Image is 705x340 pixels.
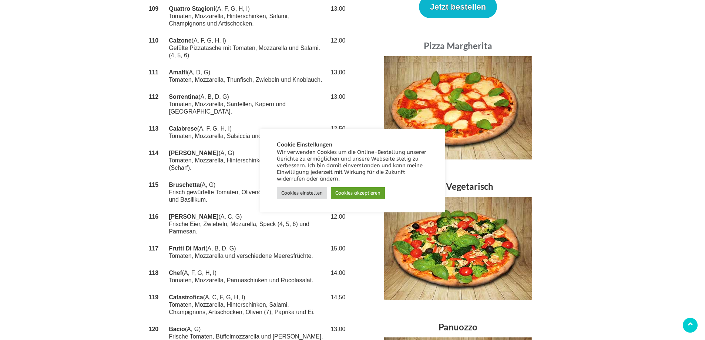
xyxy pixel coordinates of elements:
strong: Chef [169,270,182,276]
td: 14,00 [327,265,347,289]
strong: Catastrofica [169,294,203,300]
strong: Frutti Di Mari [169,245,205,252]
strong: Sorrentina [169,94,198,100]
strong: Bruschetta [169,182,200,188]
h3: Panuozzo [358,319,558,337]
td: (A, D, G) Tomaten, Mozzarella, Thunfisch, Zwiebeln und Knoblauch. [167,64,327,88]
strong: 111 [149,69,159,75]
h5: Cookie Einstellungen [277,141,429,148]
strong: 114 [149,150,159,156]
strong: Quattro Stagioni [169,6,215,12]
div: Wir verwenden Cookies um die Online-Bestellung unserer Gerichte zu ermöglichen und unsere Webseit... [277,149,429,182]
strong: Bacio [169,326,185,332]
strong: Amalfi [169,69,187,75]
td: 13,00 [327,0,347,32]
td: 13,00 [327,88,347,120]
img: Speisekarte - Pizza Vegetarisch [384,197,532,300]
td: (A, G) Tomaten, Mozzarella, Hinterschinken, Zwiebeln, Knoblauch (Scharf). [167,145,327,176]
td: 12,00 [327,32,347,64]
strong: 110 [149,37,159,44]
td: (A, B, D, G) Tomaten, Mozzarella und verschiedene Meeresfrüchte. [167,240,327,265]
strong: 112 [149,94,159,100]
td: 15,00 [327,240,347,265]
td: (A, C, G) Frische Eier, Zwiebeln, Mozarella, Speck (4, 5, 6) und Parmesan. [167,208,327,240]
td: (A, F, G, H, I) Tomaten, Mozzarella, Salsiccia und Oliven (7) [167,120,327,145]
h3: Pizza Vegetarisch [358,178,558,197]
a: Cookies einstellen [277,187,327,199]
td: (A, G) Frisch gewürfelte Tomaten, Olivenöl, Knoblauch, Oregano und Basilikum. [167,176,327,208]
td: 12,50 [327,120,347,145]
strong: 117 [149,245,159,252]
strong: [PERSON_NAME] [169,150,218,156]
strong: 116 [149,213,159,220]
td: (A, F, G, H, I) Gefülte Pizzatasche mit Tomaten, Mozzarella und Salami. (4, 5, 6) [167,32,327,64]
strong: Calzone [169,37,191,44]
a: Pizza Margherita [424,40,492,51]
strong: 115 [149,182,159,188]
td: (A, C, F, G, H, I) Tomaten, Mozzarella, Hinterschinken, Salami, Champignons, Artischocken, Oliven... [167,289,327,321]
td: 14,50 [327,289,347,321]
strong: 109 [149,6,159,12]
img: Speisekarte - Pizza Margherita [384,56,532,159]
strong: Calabrese [169,125,197,132]
a: Cookies akzeptieren [331,187,385,199]
td: 13,00 [327,64,347,88]
td: (A, B, D, G) Tomaten, Mozzarella, Sardellen, Kapern und [GEOGRAPHIC_DATA]. [167,88,327,120]
strong: 120 [149,326,159,332]
td: 12,00 [327,208,347,240]
td: (A, F, G, H, I) Tomaten, Mozzarella, Hinterschinken, Salami, Champignons und Artischocken. [167,0,327,32]
strong: 113 [149,125,159,132]
strong: 119 [149,294,159,300]
td: (A, F, G, H, I) Tomaten, Mozzarella, Parmaschinken und Rucolasalat. [167,265,327,289]
strong: 118 [149,270,159,276]
strong: [PERSON_NAME] [169,213,218,220]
